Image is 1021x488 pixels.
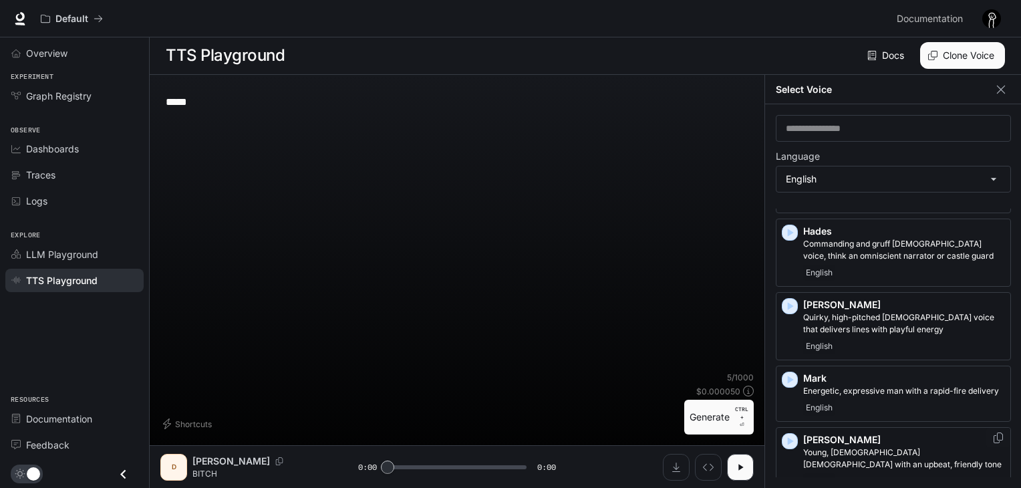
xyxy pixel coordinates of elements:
[26,273,98,287] span: TTS Playground
[5,137,144,160] a: Dashboards
[5,407,144,431] a: Documentation
[537,461,556,474] span: 0:00
[803,400,835,416] span: English
[978,5,1005,32] button: User avatar
[35,5,109,32] button: All workspaces
[5,189,144,213] a: Logs
[26,142,79,156] span: Dashboards
[865,42,909,69] a: Docs
[803,312,1005,336] p: Quirky, high-pitched female voice that delivers lines with playful energy
[696,386,740,397] p: $ 0.000050
[695,454,722,481] button: Inspect
[26,89,92,103] span: Graph Registry
[982,9,1001,28] img: User avatar
[5,243,144,266] a: LLM Playground
[26,194,47,208] span: Logs
[192,455,270,468] p: [PERSON_NAME]
[27,466,40,481] span: Dark mode toggle
[5,163,144,187] a: Traces
[920,42,1005,69] button: Clone Voice
[803,238,1005,262] p: Commanding and gruff male voice, think an omniscient narrator or castle guard
[270,457,289,465] button: Copy Voice ID
[26,247,98,261] span: LLM Playground
[26,438,69,452] span: Feedback
[192,468,326,479] p: BITCH
[26,168,55,182] span: Traces
[735,405,748,429] p: ⏎
[776,166,1010,192] div: English
[160,413,217,435] button: Shortcuts
[803,265,835,281] span: English
[5,84,144,108] a: Graph Registry
[684,400,754,435] button: GenerateCTRL +⏎
[663,454,690,481] button: Download audio
[803,447,1005,471] p: Young, British female with an upbeat, friendly tone
[166,42,285,69] h1: TTS Playground
[358,461,377,474] span: 0:00
[5,433,144,457] a: Feedback
[26,46,67,60] span: Overview
[803,298,1005,312] p: [PERSON_NAME]
[55,13,88,25] p: Default
[108,461,138,488] button: Close drawer
[5,269,144,292] a: TTS Playground
[803,433,1005,447] p: [PERSON_NAME]
[803,385,1005,397] p: Energetic, expressive man with a rapid-fire delivery
[5,41,144,65] a: Overview
[803,338,835,354] span: English
[803,225,1005,238] p: Hades
[897,11,963,27] span: Documentation
[735,405,748,421] p: CTRL +
[803,372,1005,385] p: Mark
[26,412,92,426] span: Documentation
[776,152,820,161] p: Language
[163,457,184,478] div: D
[727,372,754,383] p: 5 / 1000
[891,5,973,32] a: Documentation
[992,433,1005,443] button: Copy Voice ID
